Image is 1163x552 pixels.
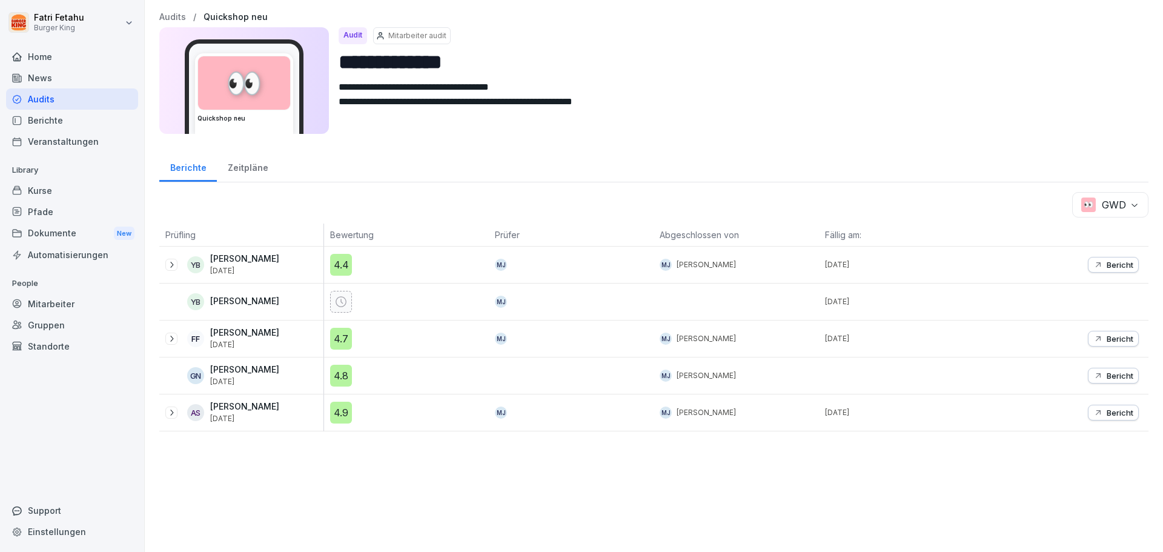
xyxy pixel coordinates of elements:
[495,259,507,271] div: MJ
[210,267,279,275] p: [DATE]
[187,256,204,273] div: YB
[677,333,736,344] p: [PERSON_NAME]
[1088,405,1139,421] button: Bericht
[1107,334,1133,344] p: Bericht
[187,293,204,310] div: YB
[6,67,138,88] a: News
[159,12,186,22] a: Audits
[6,222,138,245] a: DokumenteNew
[660,228,812,241] p: Abgeschlossen von
[677,370,736,381] p: [PERSON_NAME]
[6,201,138,222] a: Pfade
[6,88,138,110] a: Audits
[6,131,138,152] a: Veranstaltungen
[6,500,138,521] div: Support
[6,161,138,180] p: Library
[6,314,138,336] a: Gruppen
[819,224,984,247] th: Fällig am:
[330,402,352,424] div: 4.9
[825,296,984,307] p: [DATE]
[114,227,134,241] div: New
[6,336,138,357] a: Standorte
[339,27,367,44] div: Audit
[6,521,138,542] a: Einstellungen
[495,333,507,345] div: MJ
[210,296,279,307] p: [PERSON_NAME]
[388,30,446,41] p: Mitarbeiter audit
[210,377,279,386] p: [DATE]
[187,404,204,421] div: AS
[6,244,138,265] a: Automatisierungen
[165,228,317,241] p: Prüfling
[825,407,984,418] p: [DATE]
[6,293,138,314] a: Mitarbeiter
[204,12,268,22] a: Quickshop neu
[660,333,672,345] div: MJ
[210,414,279,423] p: [DATE]
[825,259,984,270] p: [DATE]
[34,13,84,23] p: Fatri Fetahu
[330,254,352,276] div: 4.4
[677,407,736,418] p: [PERSON_NAME]
[6,274,138,293] p: People
[1088,368,1139,384] button: Bericht
[495,296,507,308] div: MJ
[217,151,279,182] a: Zeitpläne
[660,407,672,419] div: MJ
[660,259,672,271] div: MJ
[660,370,672,382] div: MJ
[677,259,736,270] p: [PERSON_NAME]
[6,222,138,245] div: Dokumente
[489,224,654,247] th: Prüfer
[187,367,204,384] div: GN
[330,365,352,387] div: 4.8
[210,328,279,338] p: [PERSON_NAME]
[187,330,204,347] div: FF
[1088,257,1139,273] button: Bericht
[6,180,138,201] a: Kurse
[197,114,291,123] h3: Quickshop neu
[1107,371,1133,381] p: Bericht
[210,402,279,412] p: [PERSON_NAME]
[1107,260,1133,270] p: Bericht
[6,110,138,131] a: Berichte
[825,333,984,344] p: [DATE]
[330,228,483,241] p: Bewertung
[330,328,352,350] div: 4.7
[210,341,279,349] p: [DATE]
[159,151,217,182] a: Berichte
[210,365,279,375] p: [PERSON_NAME]
[210,254,279,264] p: [PERSON_NAME]
[193,12,196,22] p: /
[198,56,290,110] div: 👀
[1088,331,1139,347] button: Bericht
[495,407,507,419] div: MJ
[6,46,138,67] a: Home
[1107,408,1133,417] p: Bericht
[34,24,84,32] p: Burger King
